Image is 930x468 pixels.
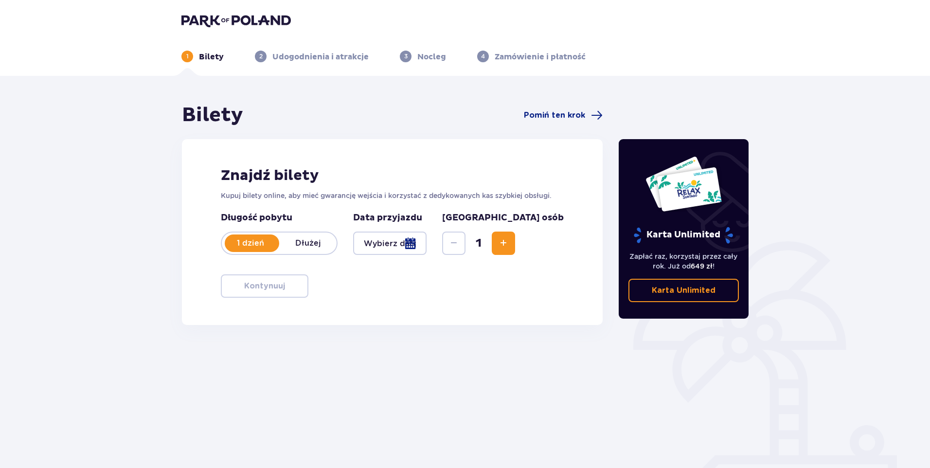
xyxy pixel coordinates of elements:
[259,52,263,61] p: 2
[524,110,585,121] span: Pomiń ten krok
[492,232,515,255] button: Increase
[404,52,408,61] p: 3
[442,232,465,255] button: Decrease
[628,279,739,302] a: Karta Unlimited
[244,281,285,291] p: Kontynuuj
[182,103,243,127] h1: Bilety
[691,262,713,270] span: 649 zł
[495,52,586,62] p: Zamówienie i płatność
[628,252,739,271] p: Zapłać raz, korzystaj przez cały rok. Już od !
[417,52,446,62] p: Nocleg
[467,236,490,251] span: 1
[353,212,422,224] p: Data przyjazdu
[524,109,603,121] a: Pomiń ten krok
[221,191,564,200] p: Kupuj bilety online, aby mieć gwarancję wejścia i korzystać z dedykowanych kas szybkiej obsługi.
[652,285,715,296] p: Karta Unlimited
[199,52,224,62] p: Bilety
[633,227,734,244] p: Karta Unlimited
[221,166,564,185] h2: Znajdź bilety
[221,274,308,298] button: Kontynuuj
[222,238,279,249] p: 1 dzień
[272,52,369,62] p: Udogodnienia i atrakcje
[221,212,338,224] p: Długość pobytu
[442,212,564,224] p: [GEOGRAPHIC_DATA] osób
[181,14,291,27] img: Park of Poland logo
[186,52,189,61] p: 1
[481,52,485,61] p: 4
[279,238,337,249] p: Dłużej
